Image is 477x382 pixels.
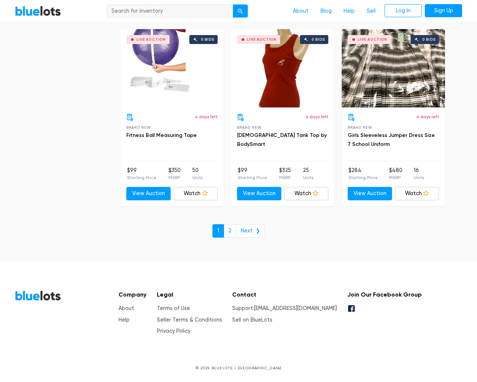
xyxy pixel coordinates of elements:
[127,174,157,181] p: Starting Price
[347,291,422,298] h5: Join Our Facebook Group
[168,166,181,181] li: $350
[192,174,203,181] p: Units
[389,174,402,181] p: MSRP
[306,113,328,120] p: 4 days left
[254,305,337,311] a: [EMAIL_ADDRESS][DOMAIN_NAME]
[168,174,181,181] p: MSRP
[107,4,233,18] input: Search for inventory
[284,187,329,200] a: Watch
[174,187,218,200] a: Watch
[237,132,327,147] a: [DEMOGRAPHIC_DATA] Tank Top by BodySmart
[232,317,272,323] a: Sell on BlueLots
[126,132,197,138] a: Fitness Ball Measuring Tape
[279,174,291,181] p: MSRP
[237,187,281,200] a: View Auction
[279,166,291,181] li: $325
[425,4,462,18] a: Sign Up
[212,224,224,238] a: 1
[237,125,261,129] span: Brand New
[238,174,267,181] p: Starting Price
[414,166,424,181] li: 16
[416,113,439,120] p: 4 days left
[348,166,378,181] li: $284
[303,174,313,181] p: Units
[348,187,392,200] a: View Auction
[126,187,171,200] a: View Auction
[238,166,267,181] li: $99
[342,29,445,107] a: Live Auction 0 bids
[195,113,218,120] p: 4 days left
[157,328,190,334] a: Privacy Policy
[287,4,315,18] a: About
[338,4,361,18] a: Help
[136,38,166,41] div: Live Auction
[120,29,224,107] a: Live Auction 0 bids
[361,4,382,18] a: Sell
[232,291,337,298] h5: Contact
[232,304,337,313] li: Support:
[389,166,402,181] li: $480
[315,4,338,18] a: Blog
[15,290,61,301] a: BlueLots
[157,317,222,323] a: Seller Terms & Conditions
[126,125,151,129] span: Brand New
[395,187,439,200] a: Watch
[303,166,313,181] li: 25
[348,125,372,129] span: Brand New
[119,305,134,311] a: About
[236,224,265,238] a: Next ❯
[414,174,424,181] p: Units
[157,305,190,311] a: Terms of Use
[348,132,435,147] a: Girls Sleeveless Jumper Dress Size 7 School Uniform
[422,38,436,41] div: 0 bids
[127,166,157,181] li: $99
[247,38,277,41] div: Live Auction
[348,174,378,181] p: Starting Price
[201,38,214,41] div: 0 bids
[385,4,422,18] a: Log In
[119,317,130,323] a: Help
[358,38,387,41] div: Live Auction
[224,224,236,238] a: 2
[231,29,334,107] a: Live Auction 0 bids
[192,166,203,181] li: 50
[15,6,61,16] a: BlueLots
[15,365,462,371] p: © 2025 BLUELOTS • [GEOGRAPHIC_DATA]
[157,291,222,298] h5: Legal
[312,38,325,41] div: 0 bids
[119,291,146,298] h5: Company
